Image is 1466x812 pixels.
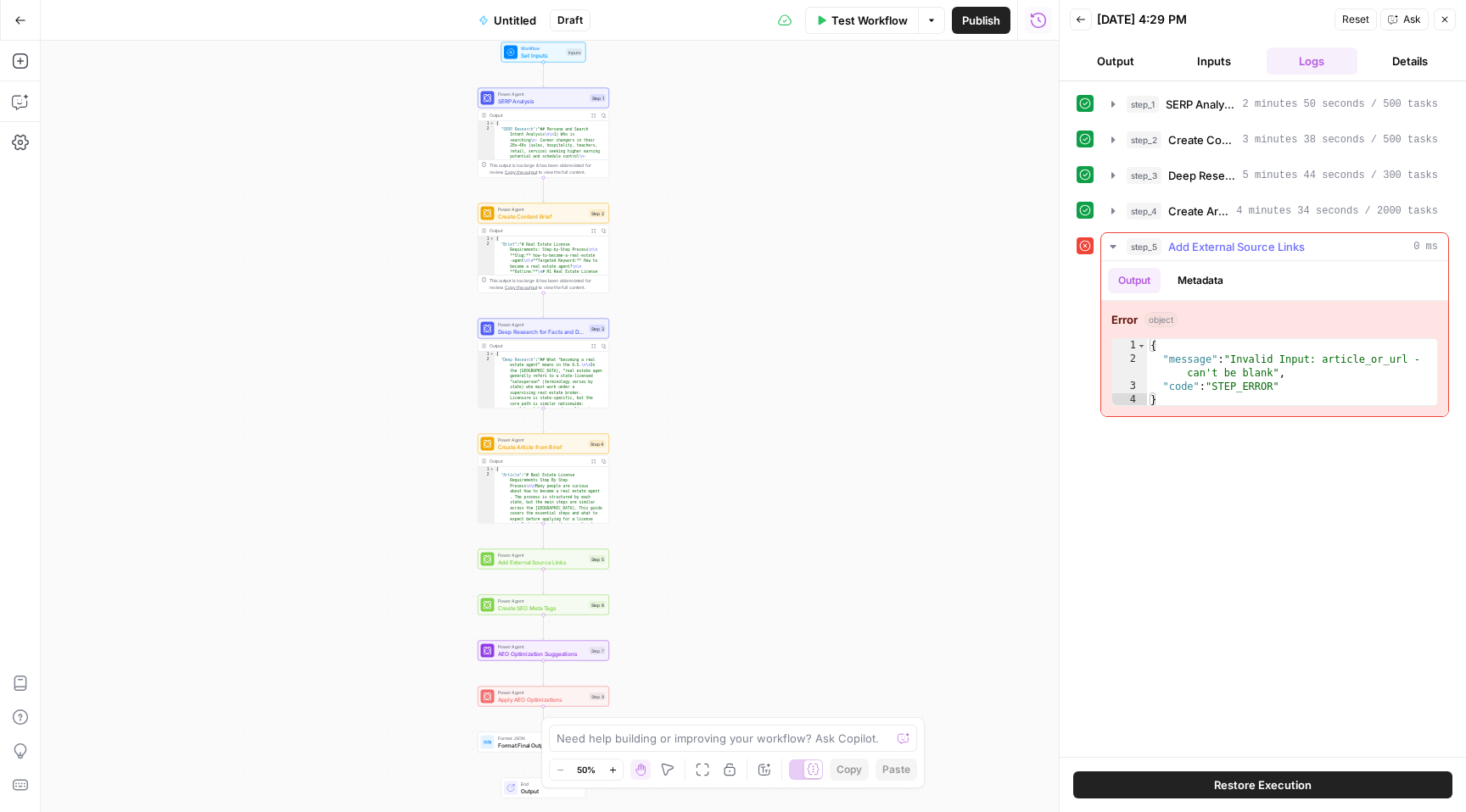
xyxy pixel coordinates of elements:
[1168,47,1260,75] button: Inputs
[490,277,606,291] div: This output is too large & has been abbreviated for review. to view the full content.
[1166,96,1236,113] span: SERP Analysis
[498,741,586,749] span: Format Final Output
[805,7,918,34] button: Test Workflow
[468,7,546,34] button: Untitled
[1267,47,1358,75] button: Logs
[1101,126,1448,153] button: 3 minutes 38 seconds / 500 tasks
[542,570,545,594] g: Edge from step_5 to step_6
[1137,339,1146,353] span: Toggle code folding, rows 1 through 4
[1112,339,1147,353] div: 1
[478,121,495,127] div: 1
[1335,8,1377,31] button: Reset
[478,549,609,570] div: Power AgentAdd External Source LinksStep 5
[1167,268,1234,293] button: Metadata
[1364,47,1456,75] button: Details
[542,293,545,318] g: Edge from step_2 to step_3
[521,787,579,795] span: Output
[952,7,1010,34] button: Publish
[498,206,586,213] span: Power Agent
[490,121,495,127] span: Toggle code folding, rows 1 through 3
[1214,776,1312,793] span: Restore Execution
[542,707,545,731] g: Edge from step_9 to step_8
[478,236,495,242] div: 1
[505,285,537,290] span: Copy the output
[1144,312,1178,327] span: object
[521,51,563,59] span: Set Inputs
[831,12,908,29] span: Test Workflow
[567,48,583,56] div: Inputs
[542,63,545,87] g: Edge from start to step_1
[590,325,606,332] div: Step 3
[498,442,586,451] span: Create Article from Brief
[1112,380,1147,393] div: 3
[478,434,609,524] div: Power AgentCreate Article from BriefStep 4Output{ "Article":"# Real Estate License Requirements S...
[1108,268,1161,293] button: Output
[1342,12,1369,27] span: Reset
[1101,162,1448,189] button: 5 minutes 44 seconds / 300 tasks
[490,227,586,234] div: Output
[478,467,495,473] div: 1
[542,661,545,686] g: Edge from step_7 to step_9
[498,695,586,704] span: Apply AEO Optimizations
[1168,131,1236,148] span: Create Content Brief
[590,601,606,609] div: Step 6
[1073,771,1452,798] button: Restore Execution
[577,763,596,776] span: 50%
[478,778,609,798] div: EndOutput
[1112,353,1147,380] div: 2
[498,552,586,559] span: Power Agent
[1168,203,1229,220] span: Create Article from Brief
[498,321,586,328] span: Power Agent
[498,212,586,220] span: Create Content Brief
[1070,47,1161,75] button: Output
[478,641,609,661] div: Power AgentAEO Optimization SuggestionsStep 7
[1101,197,1448,225] button: 4 minutes 34 seconds / 2000 tasks
[490,342,586,349] div: Output
[478,352,495,358] div: 1
[1413,239,1438,254] span: 0 ms
[490,236,495,242] span: Toggle code folding, rows 1 through 3
[590,555,606,563] div: Step 5
[542,615,545,640] g: Edge from step_6 to step_7
[962,12,1000,29] span: Publish
[478,42,609,63] div: WorkflowSet InputsInputs
[505,170,537,175] span: Copy the output
[478,732,609,753] div: Format JSONFormat Final OutputStep 8
[478,203,609,293] div: Power AgentCreate Content BriefStep 2Output{ "Brief":"# Real Estate License Requirements: Step-by...
[521,45,563,52] span: Workflow
[498,643,586,650] span: Power Agent
[1101,91,1448,118] button: 2 minutes 50 seconds / 500 tasks
[1127,131,1161,148] span: step_2
[590,692,606,700] div: Step 9
[1243,132,1438,147] span: 3 minutes 38 seconds / 500 tasks
[498,97,587,105] span: SERP Analysis
[1127,167,1161,184] span: step_3
[498,649,586,658] span: AEO Optimization Suggestions
[1101,233,1448,260] button: 0 ms
[882,762,910,777] span: Paste
[478,319,609,409] div: Power AgentDeep Research for Facts and DataStep 3Output{ "Deep Research":"## What “becoming a rea...
[589,440,606,448] div: Step 4
[494,12,536,29] span: Untitled
[1403,12,1421,27] span: Ask
[590,647,606,654] div: Step 7
[590,94,606,102] div: Step 1
[830,759,869,781] button: Copy
[478,687,609,707] div: Power AgentApply AEO OptimizationsStep 9
[498,558,586,566] span: Add External Source Links
[1380,8,1429,31] button: Ask
[498,603,586,612] span: Create SEO Meta Tags
[1127,96,1159,113] span: step_1
[1127,203,1161,220] span: step_4
[1168,238,1305,255] span: Add External Source Links
[478,88,609,178] div: Power AgentSERP AnalysisStep 1Output{ "SERP Research":"## Persona and Search Intent Analysis\n\n1...
[498,689,586,696] span: Power Agent
[1112,393,1147,407] div: 4
[490,112,586,119] div: Output
[1243,97,1438,112] span: 2 minutes 50 seconds / 500 tasks
[490,467,495,473] span: Toggle code folding, rows 1 through 3
[1127,238,1161,255] span: step_5
[498,327,586,336] span: Deep Research for Facts and Data
[1236,203,1438,219] span: 4 minutes 34 seconds / 2000 tasks
[498,735,586,742] span: Format JSON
